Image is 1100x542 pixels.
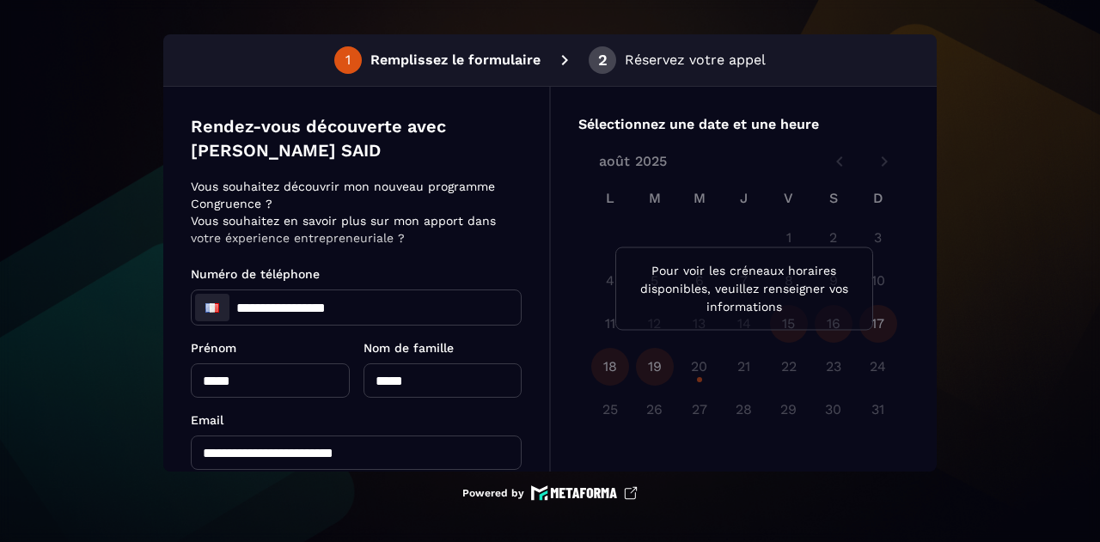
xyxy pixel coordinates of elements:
span: Numéro de téléphone [191,267,320,281]
div: France: + 33 [195,294,229,321]
span: Email [191,413,223,427]
span: Nom de famille [364,341,454,355]
a: Powered by [462,485,638,501]
p: Rendez-vous découverte avec [PERSON_NAME] SAID [191,114,522,162]
p: Vous souhaitez découvrir mon nouveau programme Congruence ? Vous souhaitez en savoir plus sur mon... [191,178,516,247]
p: Réservez votre appel [625,50,766,70]
p: Remplissez le formulaire [370,50,541,70]
p: Powered by [462,486,524,500]
div: 1 [345,52,351,68]
span: Prénom [191,341,236,355]
div: 2 [598,52,608,68]
p: Sélectionnez une date et une heure [578,114,909,135]
p: Pour voir les créneaux horaires disponibles, veuillez renseigner vos informations [630,262,859,316]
